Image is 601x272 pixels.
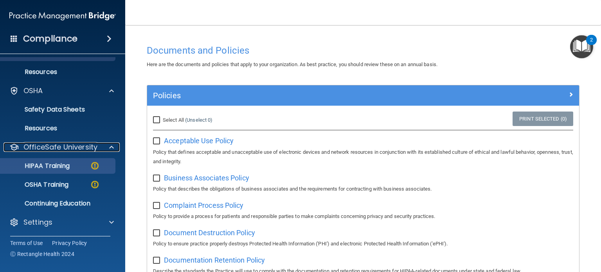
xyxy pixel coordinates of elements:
p: Safety Data Sheets [5,106,112,113]
p: Policy that describes the obligations of business associates and the requirements for contracting... [153,184,573,194]
p: HIPAA Training [5,162,70,170]
p: OSHA [23,86,43,95]
a: (Unselect 0) [185,117,212,123]
input: Select All (Unselect 0) [153,117,162,123]
span: Ⓒ Rectangle Health 2024 [10,250,74,258]
p: Policy to ensure practice properly destroys Protected Health Information ('PHI') and electronic P... [153,239,573,249]
button: Open Resource Center, 2 new notifications [570,35,593,58]
a: Print Selected (0) [513,112,573,126]
a: OfficeSafe University [9,142,114,152]
img: warning-circle.0cc9ac19.png [90,161,100,171]
span: Acceptable Use Policy [164,137,234,145]
h5: Policies [153,91,465,100]
span: Here are the documents and policies that apply to your organization. As best practice, you should... [147,61,437,67]
span: Document Destruction Policy [164,229,255,237]
span: Complaint Process Policy [164,201,243,209]
h4: Documents and Policies [147,45,579,56]
span: Documentation Retention Policy [164,256,265,264]
img: PMB logo [9,8,116,24]
p: Policy that defines acceptable and unacceptable use of electronic devices and network resources i... [153,148,573,166]
span: Select All [163,117,184,123]
span: Business Associates Policy [164,174,249,182]
p: Settings [23,218,52,227]
p: Continuing Education [5,200,112,207]
img: warning-circle.0cc9ac19.png [90,180,100,189]
p: Resources [5,124,112,132]
a: Terms of Use [10,239,43,247]
p: OSHA Training [5,181,68,189]
a: OSHA [9,86,114,95]
a: Settings [9,218,114,227]
h4: Compliance [23,33,77,44]
p: Policy to provide a process for patients and responsible parties to make complaints concerning pr... [153,212,573,221]
a: Privacy Policy [52,239,87,247]
p: OfficeSafe University [23,142,97,152]
p: Resources [5,68,112,76]
a: Policies [153,89,573,102]
div: 2 [590,40,593,50]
